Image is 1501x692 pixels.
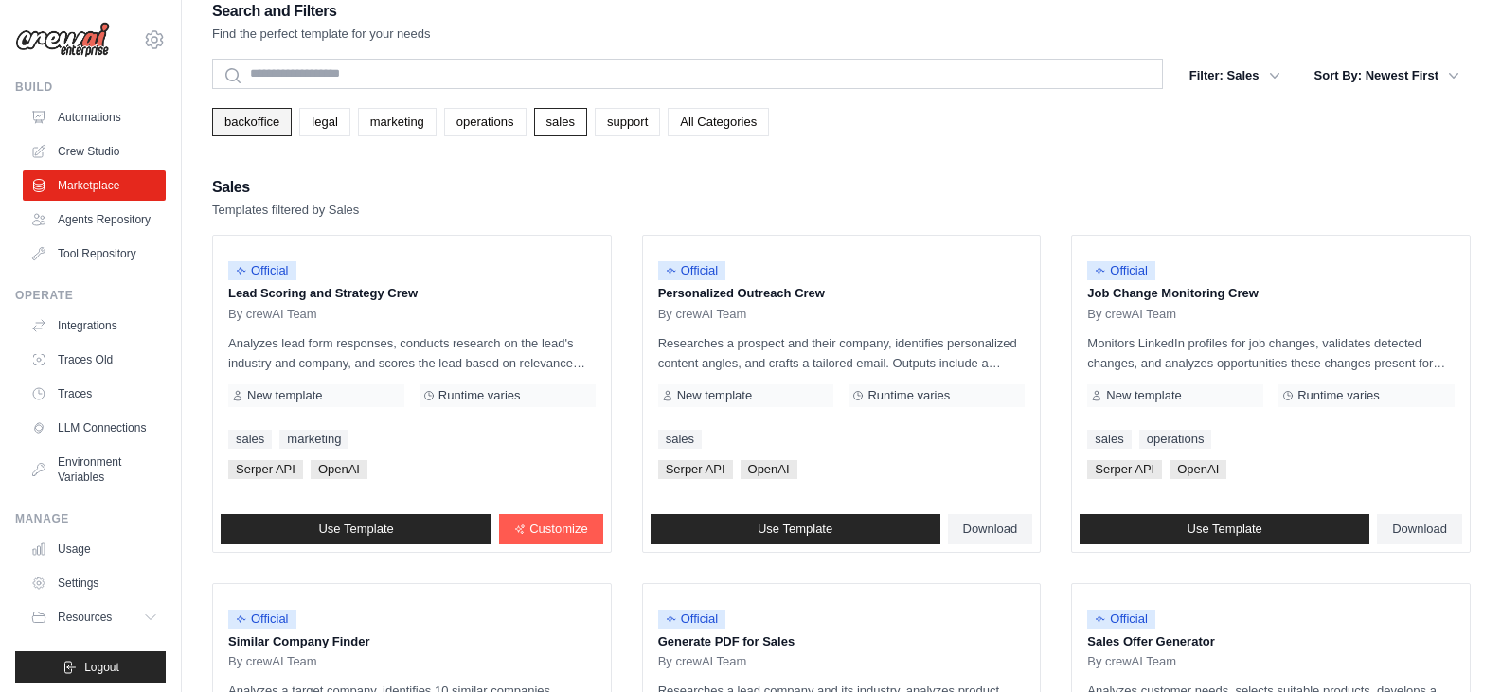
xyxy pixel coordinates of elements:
p: Analyzes lead form responses, conducts research on the lead's industry and company, and scores th... [228,333,596,373]
a: Settings [23,568,166,598]
button: Filter: Sales [1178,59,1292,93]
a: operations [444,108,527,136]
button: Sort By: Newest First [1303,59,1471,93]
span: Use Template [318,522,393,537]
span: Download [1392,522,1447,537]
a: Download [1377,514,1462,544]
a: sales [228,430,272,449]
a: sales [1087,430,1131,449]
span: Resources [58,610,112,625]
p: Researches a prospect and their company, identifies personalized content angles, and crafts a tai... [658,333,1026,373]
span: Serper API [658,460,733,479]
p: Similar Company Finder [228,632,596,651]
span: Serper API [1087,460,1162,479]
a: operations [1139,430,1212,449]
span: Use Template [758,522,832,537]
img: Logo [15,22,110,58]
span: New template [1106,388,1181,403]
span: Download [963,522,1018,537]
span: By crewAI Team [1087,307,1176,322]
span: OpenAI [1170,460,1226,479]
a: Customize [499,514,602,544]
p: Templates filtered by Sales [212,201,359,220]
span: Official [1087,261,1155,280]
a: Tool Repository [23,239,166,269]
span: Official [658,610,726,629]
a: sales [534,108,587,136]
span: Official [228,610,296,629]
a: Traces [23,379,166,409]
span: Runtime varies [438,388,521,403]
span: Logout [84,660,119,675]
span: New template [247,388,322,403]
span: By crewAI Team [1087,654,1176,669]
a: Marketplace [23,170,166,201]
span: Official [228,261,296,280]
a: Use Template [221,514,491,544]
p: Generate PDF for Sales [658,632,1026,651]
a: marketing [279,430,348,449]
p: Monitors LinkedIn profiles for job changes, validates detected changes, and analyzes opportunitie... [1087,333,1455,373]
a: support [595,108,660,136]
a: Crew Studio [23,136,166,167]
button: Logout [15,651,166,683]
a: marketing [358,108,437,136]
p: Job Change Monitoring Crew [1087,284,1455,303]
a: Usage [23,534,166,564]
span: By crewAI Team [228,307,317,322]
p: Sales Offer Generator [1087,632,1455,651]
span: By crewAI Team [658,307,747,322]
a: Environment Variables [23,447,166,492]
button: Resources [23,602,166,632]
a: Integrations [23,311,166,341]
span: OpenAI [311,460,367,479]
div: Build [15,80,166,95]
div: Manage [15,511,166,526]
a: sales [658,430,702,449]
div: Operate [15,288,166,303]
span: Use Template [1188,522,1262,537]
span: Runtime varies [1297,388,1380,403]
span: Official [658,261,726,280]
p: Lead Scoring and Strategy Crew [228,284,596,303]
span: Runtime varies [867,388,950,403]
a: Use Template [1080,514,1369,544]
a: Download [948,514,1033,544]
a: backoffice [212,108,292,136]
span: Official [1087,610,1155,629]
a: Agents Repository [23,204,166,235]
a: legal [299,108,349,136]
h2: Sales [212,174,359,201]
span: By crewAI Team [658,654,747,669]
a: Use Template [651,514,940,544]
span: Customize [529,522,587,537]
a: All Categories [668,108,769,136]
a: Traces Old [23,345,166,375]
span: By crewAI Team [228,654,317,669]
p: Personalized Outreach Crew [658,284,1026,303]
p: Find the perfect template for your needs [212,25,431,44]
a: Automations [23,102,166,133]
span: New template [677,388,752,403]
span: Serper API [228,460,303,479]
a: LLM Connections [23,413,166,443]
span: OpenAI [741,460,797,479]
